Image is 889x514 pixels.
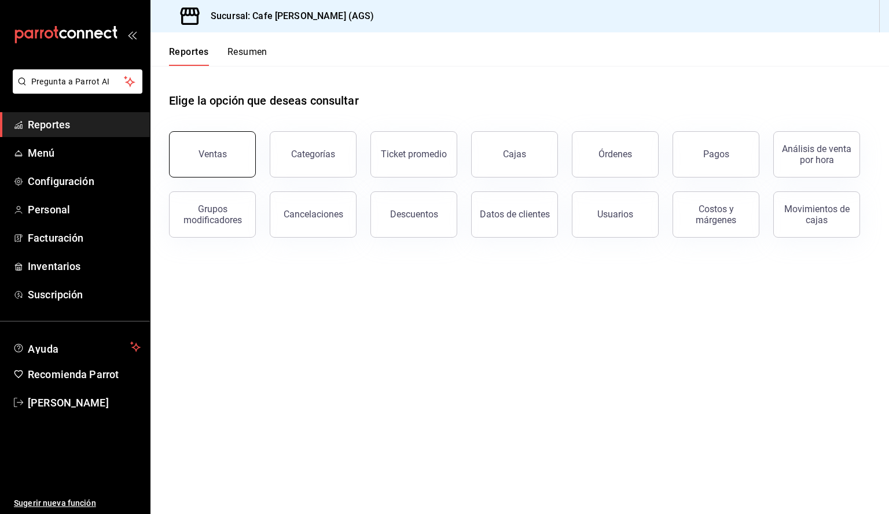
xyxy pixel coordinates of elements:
[572,131,659,178] button: Órdenes
[28,258,141,274] span: Inventarios
[680,204,752,225] div: Costos y márgenes
[471,131,558,178] button: Cajas
[572,191,659,238] button: Usuarios
[480,209,550,220] div: Datos de clientes
[169,92,359,109] h1: Elige la opción que deseas consultar
[127,30,137,39] button: open_drawer_menu
[31,76,124,88] span: Pregunta a Parrot AI
[169,46,209,66] button: Reportes
[28,145,141,161] span: Menú
[28,287,141,302] span: Suscripción
[597,209,633,220] div: Usuarios
[169,46,267,66] div: navigation tabs
[284,209,343,220] div: Cancelaciones
[28,173,141,189] span: Configuración
[673,191,759,238] button: Costos y márgenes
[598,149,632,160] div: Órdenes
[270,131,357,178] button: Categorías
[390,209,438,220] div: Descuentos
[291,149,335,160] div: Categorías
[28,395,141,411] span: [PERSON_NAME]
[201,9,374,23] h3: Sucursal: Cafe [PERSON_NAME] (AGS)
[199,149,227,160] div: Ventas
[381,149,447,160] div: Ticket promedio
[503,149,526,160] div: Cajas
[773,191,860,238] button: Movimientos de cajas
[169,191,256,238] button: Grupos modificadores
[227,46,267,66] button: Resumen
[14,497,141,509] span: Sugerir nueva función
[28,202,141,217] span: Personal
[781,204,853,225] div: Movimientos de cajas
[28,230,141,246] span: Facturación
[703,149,729,160] div: Pagos
[673,131,759,178] button: Pagos
[773,131,860,178] button: Análisis de venta por hora
[270,191,357,238] button: Cancelaciones
[471,191,558,238] button: Datos de clientes
[370,191,457,238] button: Descuentos
[28,367,141,382] span: Recomienda Parrot
[177,204,248,225] div: Grupos modificadores
[781,143,853,165] div: Análisis de venta por hora
[28,340,126,354] span: Ayuda
[8,84,142,96] a: Pregunta a Parrot AI
[28,117,141,132] span: Reportes
[13,69,142,94] button: Pregunta a Parrot AI
[370,131,457,178] button: Ticket promedio
[169,131,256,178] button: Ventas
